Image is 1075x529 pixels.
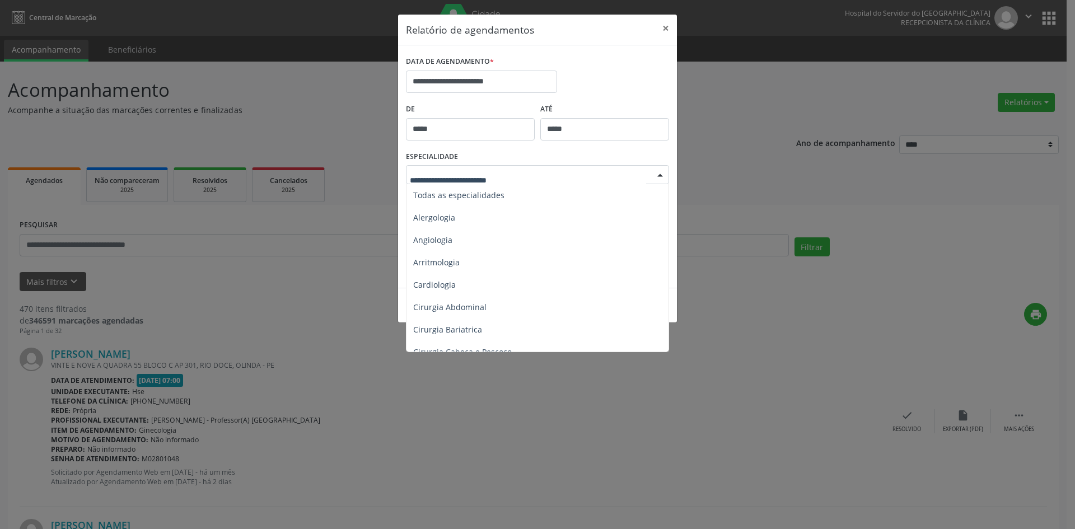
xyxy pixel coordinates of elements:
label: ATÉ [540,101,669,118]
span: Cirurgia Abdominal [413,302,487,312]
label: De [406,101,535,118]
span: Cirurgia Cabeça e Pescoço [413,347,512,357]
span: Cirurgia Bariatrica [413,324,482,335]
label: ESPECIALIDADE [406,148,458,166]
span: Alergologia [413,212,455,223]
span: Todas as especialidades [413,190,504,200]
button: Close [655,15,677,42]
label: DATA DE AGENDAMENTO [406,53,494,71]
span: Angiologia [413,235,452,245]
span: Cardiologia [413,279,456,290]
h5: Relatório de agendamentos [406,22,534,37]
span: Arritmologia [413,257,460,268]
